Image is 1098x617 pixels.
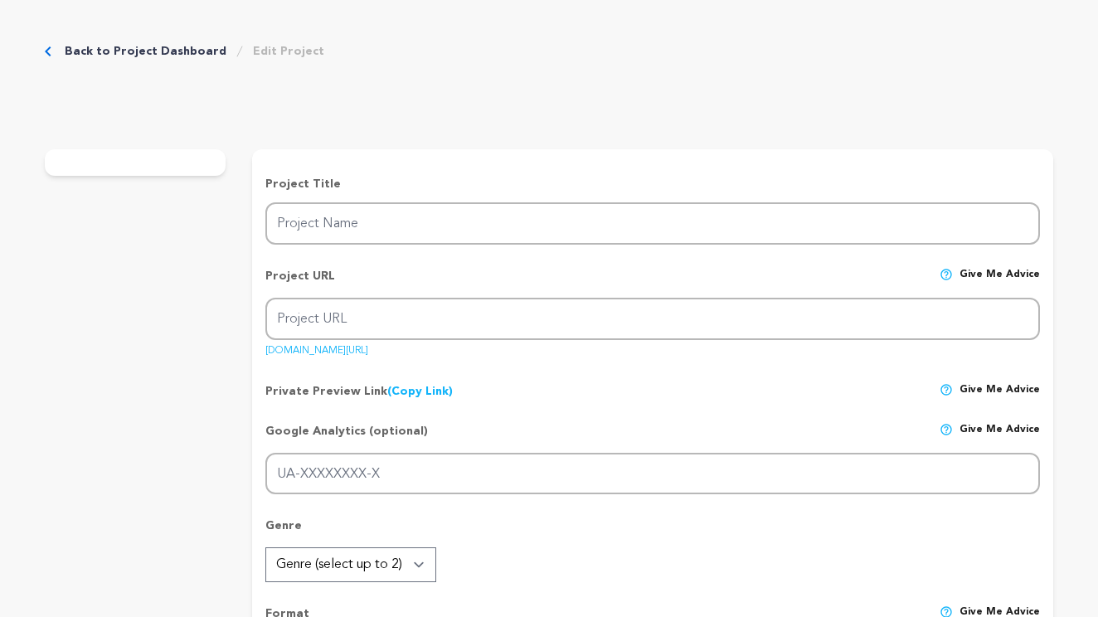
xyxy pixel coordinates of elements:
img: help-circle.svg [940,383,953,396]
p: Project Title [265,176,1040,192]
input: UA-XXXXXXXX-X [265,453,1040,495]
p: Genre [265,517,1040,547]
span: Give me advice [960,423,1040,453]
p: Google Analytics (optional) [265,423,428,453]
span: Give me advice [960,268,1040,298]
input: Project Name [265,202,1040,245]
p: Project URL [265,268,335,298]
p: Private Preview Link [265,383,453,400]
img: help-circle.svg [940,268,953,281]
a: [DOMAIN_NAME][URL] [265,339,368,356]
img: help-circle.svg [940,423,953,436]
div: Breadcrumb [45,43,324,60]
input: Project URL [265,298,1040,340]
span: Give me advice [960,383,1040,400]
a: Edit Project [253,43,324,60]
a: Back to Project Dashboard [65,43,226,60]
a: (Copy Link) [387,386,453,397]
